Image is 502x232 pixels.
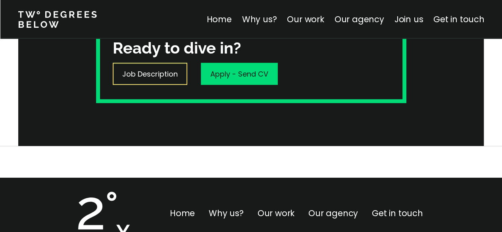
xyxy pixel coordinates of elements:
a: Job Description [113,63,187,85]
a: Home [206,13,231,25]
a: Apply - Send CV [201,63,278,85]
a: Why us? [209,207,244,219]
a: Our work [287,13,324,25]
a: Why us? [242,13,277,25]
a: Our agency [334,13,384,25]
p: Job Description [122,69,178,79]
a: Get in touch [372,207,423,219]
a: Our agency [308,207,358,219]
a: Home [170,207,195,219]
a: Get in touch [433,13,484,25]
a: Join us [394,13,423,25]
h3: Ready to dive in? [113,37,241,59]
p: Apply - Send CV [210,69,268,79]
a: Our work [258,207,294,219]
